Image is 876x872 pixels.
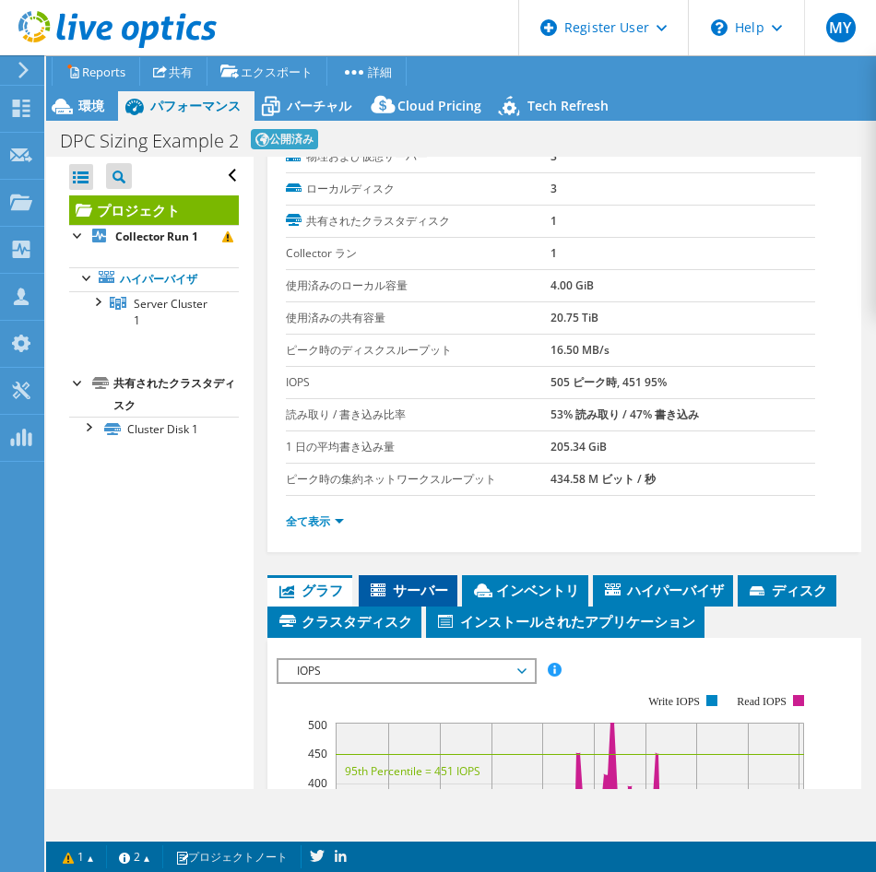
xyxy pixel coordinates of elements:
label: Collector ラン [286,244,550,263]
span: インストールされたアプリケーション [435,612,695,630]
span: IOPS [288,660,525,682]
span: Cloud Pricing [397,97,481,114]
span: ディスク [747,581,827,599]
label: 共有されたクラスタディスク [286,212,550,230]
span: Tech Refresh [527,97,609,114]
b: 16.50 MB/s [550,342,610,358]
label: IOPS [286,373,550,392]
a: 詳細 [326,57,407,86]
span: クラスタディスク [277,612,412,630]
text: Write IOPS [648,695,700,708]
label: 物理および仮想サーバー [286,147,550,166]
b: 434.58 M ビット / 秒 [550,471,656,487]
b: 1 [550,213,557,229]
a: プロジェクトノート [162,845,302,868]
span: インベントリ [471,581,579,599]
span: Server Cluster 1 [134,296,207,328]
b: 3 [550,181,557,196]
b: Collector Run 1 [115,229,198,244]
label: 読み取り / 書き込み比率 [286,406,550,424]
span: ハイパーバイザ [602,581,724,599]
svg: \n [711,19,728,36]
a: Collector Run 1 [69,225,239,249]
a: 1 [50,845,107,868]
b: 53% 読み取り / 47% 書き込み [550,407,699,422]
b: 1 [550,245,557,261]
b: 205.34 GiB [550,439,607,454]
label: 1 日の平均書き込み量 [286,438,550,456]
a: 全て表示 [286,513,344,529]
span: パフォーマンス [150,97,241,114]
span: MY [826,13,856,42]
text: 95th Percentile = 451 IOPS [345,763,480,779]
span: グラフ [277,581,343,599]
h1: DPC Sizing Example 2 [60,132,239,150]
span: 公開済み [251,129,318,149]
text: 450 [308,746,327,761]
a: プロジェクト [69,195,239,225]
label: 使用済みの共有容量 [286,309,550,327]
a: ハイパーバイザ [69,267,239,291]
div: 共有されたクラスタディスク [113,372,239,417]
b: 20.75 TiB [550,310,598,325]
b: 3 [550,148,557,164]
text: Read IOPS [737,695,787,708]
b: 4.00 GiB [550,277,594,293]
a: Cluster Disk 1 [69,417,239,441]
label: ピーク時の集約ネットワークスループット [286,470,550,489]
label: ピーク時のディスクスループット [286,341,550,359]
label: ローカルディスク [286,180,550,198]
a: 2 [106,845,163,868]
a: エクスポート [207,57,327,86]
span: 環境 [78,97,104,114]
a: Server Cluster 1 [69,291,239,332]
b: 505 ピーク時, 451 95% [550,374,667,390]
text: 400 [308,775,327,791]
a: 共有 [139,57,207,86]
span: バーチャル [287,97,351,114]
span: サーバー [368,581,448,599]
a: Reports [52,57,140,86]
text: 500 [308,717,327,733]
label: 使用済みのローカル容量 [286,277,550,295]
